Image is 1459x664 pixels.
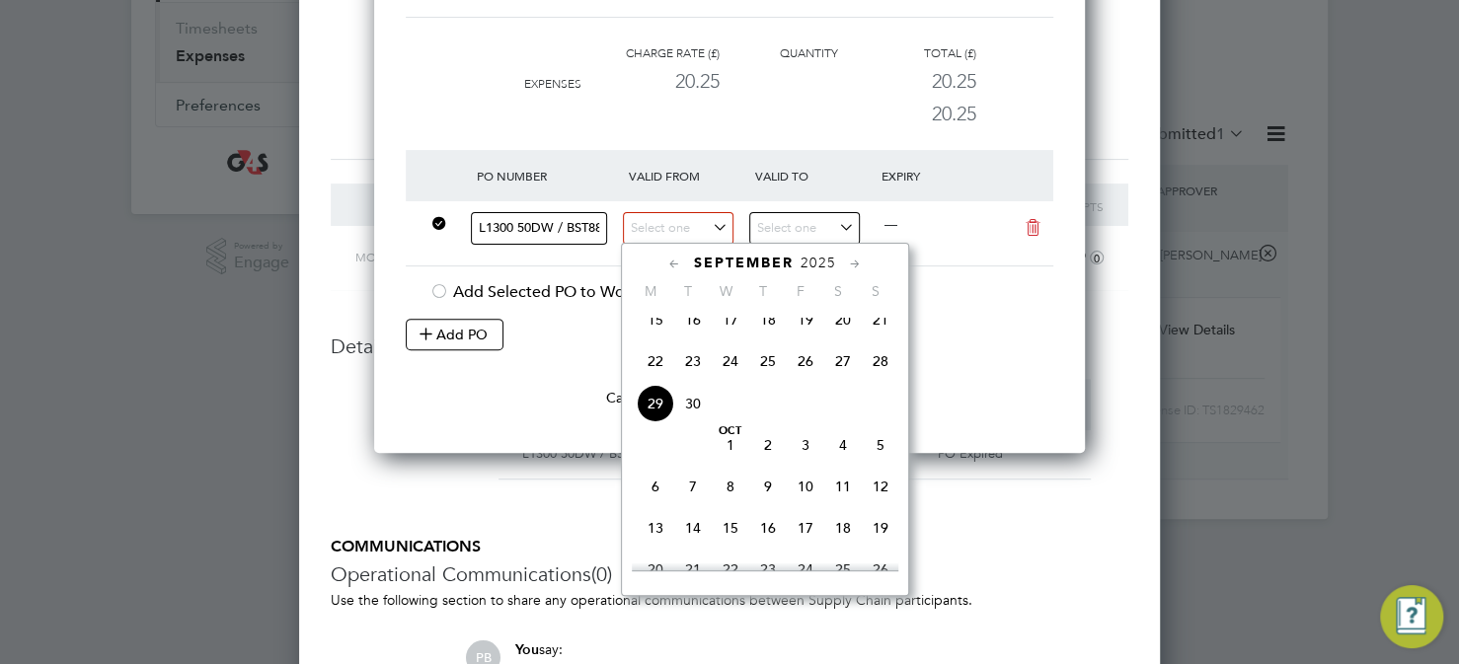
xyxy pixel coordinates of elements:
span: Oct [712,426,749,436]
span: 19 [862,509,899,547]
span: 13 [637,509,674,547]
span: 4 [824,426,862,464]
div: Valid To [750,158,877,193]
span: 20.25 [932,102,976,125]
span: 16 [749,509,787,547]
span: 25 [749,342,787,380]
h5: COMMUNICATIONS [331,537,1128,557]
input: Select one [623,212,733,245]
span: 22 [712,551,749,588]
span: 12 [862,468,899,505]
span: 18 [749,301,787,338]
span: 26 [787,342,824,380]
div: PO Number [472,158,624,193]
span: 5 [862,426,899,464]
div: 20.25 [838,65,976,98]
span: W [707,282,744,300]
span: 26 [862,551,899,588]
span: 16 [674,301,712,338]
span: September [694,255,794,271]
span: F [782,282,819,300]
span: 14 [674,509,712,547]
span: 23 [674,342,712,380]
span: 10 [787,468,824,505]
span: 7 [674,468,712,505]
span: 6 [637,468,674,505]
span: 21 [862,301,899,338]
span: S [819,282,857,300]
span: 24 [787,551,824,588]
span: You [515,641,539,658]
span: 17 [787,509,824,547]
div: 20.25 [581,65,720,98]
span: 1 [712,426,749,464]
label: PO No [331,395,487,415]
button: Engage Resource Center [1380,585,1443,648]
div: Charge rate (£) [581,41,720,65]
span: 18 [824,509,862,547]
span: Mon [355,249,385,264]
button: Add PO [406,319,503,350]
button: Cancel [590,382,664,413]
input: Search for... [471,212,607,245]
span: Expenses [524,77,581,91]
span: 23 [749,551,787,588]
span: 11 [824,468,862,505]
span: 21 [674,551,712,588]
span: 22 [637,342,674,380]
h3: Operational Communications [331,561,1128,587]
span: 9 [749,468,787,505]
span: M [632,282,669,300]
h3: Details [331,333,1128,359]
span: 2025 [801,255,836,271]
div: Quantity [720,41,838,65]
span: 8 [712,468,749,505]
span: — [884,216,897,233]
div: Add Selected PO to Worker Placement [429,282,1053,303]
span: T [669,282,707,300]
span: T [744,282,782,300]
span: 2 [749,426,787,464]
div: Valid From [624,158,750,193]
span: 30 [674,385,712,422]
span: 24 [712,342,749,380]
p: Use the following section to share any operational communications between Supply Chain participants. [331,591,1128,609]
span: 27 [824,342,862,380]
span: 20 [637,551,674,588]
div: Total (£) [838,41,976,65]
span: PO Expired [938,445,1003,462]
input: Select one [749,212,860,245]
span: 17 [712,301,749,338]
span: (0) [591,561,612,587]
span: 3 [787,426,824,464]
span: 28 [862,342,899,380]
span: L1300 50DW / BST8737 / SO [522,445,689,462]
div: Expiry [877,158,1003,193]
span: 19 [787,301,824,338]
span: 20 [824,301,862,338]
span: S [857,282,894,300]
span: 25 [824,551,862,588]
span: 15 [637,301,674,338]
span: 29 [637,385,674,422]
span: 15 [712,509,749,547]
i: 0 [1090,251,1104,264]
